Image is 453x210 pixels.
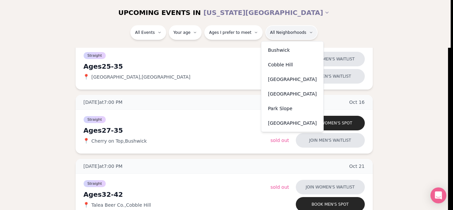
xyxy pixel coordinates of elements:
div: [GEOGRAPHIC_DATA] [263,72,322,87]
div: [GEOGRAPHIC_DATA] [263,116,322,130]
div: [GEOGRAPHIC_DATA] [263,87,322,101]
div: Cobble Hill [263,57,322,72]
div: Park Slope [263,101,322,116]
div: Bushwick [263,43,322,57]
